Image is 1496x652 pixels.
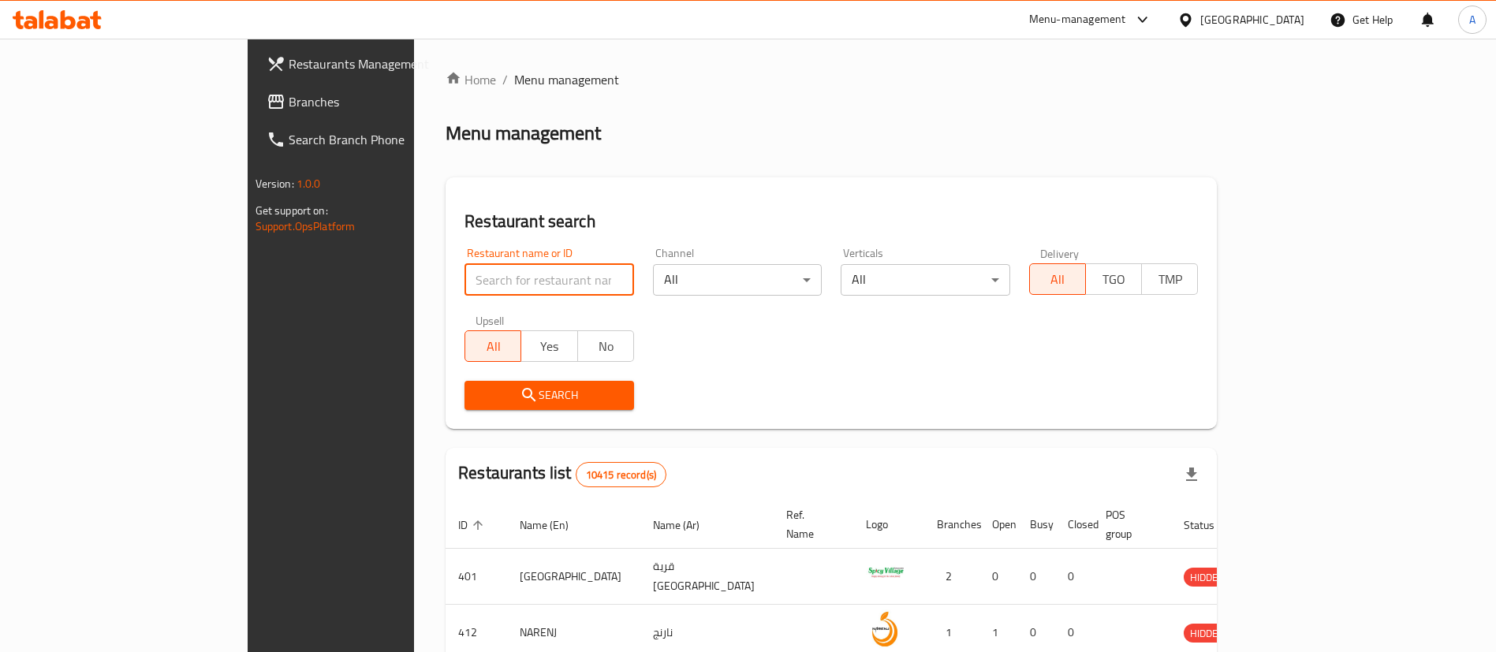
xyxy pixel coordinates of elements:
span: No [584,335,628,358]
span: 1.0.0 [297,173,321,194]
a: Branches [254,83,498,121]
span: All [472,335,515,358]
button: All [464,330,521,362]
label: Upsell [476,315,505,326]
button: Yes [520,330,577,362]
span: Branches [289,92,485,111]
a: Support.OpsPlatform [256,216,356,237]
div: Menu-management [1029,10,1126,29]
span: Search [477,386,621,405]
button: No [577,330,634,362]
span: HIDDEN [1184,568,1231,587]
th: Logo [853,501,924,549]
th: Open [979,501,1017,549]
div: HIDDEN [1184,624,1231,643]
div: Export file [1173,456,1211,494]
span: Yes [528,335,571,358]
span: TMP [1148,268,1192,291]
span: Ref. Name [786,505,834,543]
td: قرية [GEOGRAPHIC_DATA] [640,549,774,605]
img: Spicy Village [866,553,905,593]
span: Name (Ar) [653,516,720,535]
span: ID [458,516,488,535]
button: Search [464,381,634,410]
td: 2 [924,549,979,605]
td: 0 [979,549,1017,605]
nav: breadcrumb [446,70,1217,89]
span: A [1469,11,1475,28]
span: Restaurants Management [289,54,485,73]
td: [GEOGRAPHIC_DATA] [507,549,640,605]
button: All [1029,263,1086,295]
span: HIDDEN [1184,624,1231,643]
div: HIDDEN [1184,568,1231,587]
th: Closed [1055,501,1093,549]
span: All [1036,268,1080,291]
button: TMP [1141,263,1198,295]
td: 0 [1017,549,1055,605]
h2: Restaurant search [464,210,1198,233]
span: Status [1184,516,1235,535]
img: NARENJ [866,609,905,649]
div: All [841,264,1010,296]
th: Branches [924,501,979,549]
a: Restaurants Management [254,45,498,83]
div: [GEOGRAPHIC_DATA] [1200,11,1304,28]
button: TGO [1085,263,1142,295]
input: Search for restaurant name or ID.. [464,264,634,296]
div: All [653,264,823,296]
span: POS group [1106,505,1152,543]
span: Menu management [514,70,619,89]
h2: Menu management [446,121,601,146]
a: Search Branch Phone [254,121,498,158]
span: TGO [1092,268,1136,291]
div: Total records count [576,462,666,487]
span: Name (En) [520,516,589,535]
span: Get support on: [256,200,328,221]
span: Search Branch Phone [289,130,485,149]
span: 10415 record(s) [576,468,666,482]
td: 0 [1055,549,1093,605]
li: / [502,70,508,89]
label: Delivery [1040,248,1080,259]
span: Version: [256,173,294,194]
h2: Restaurants list [458,461,666,487]
th: Busy [1017,501,1055,549]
